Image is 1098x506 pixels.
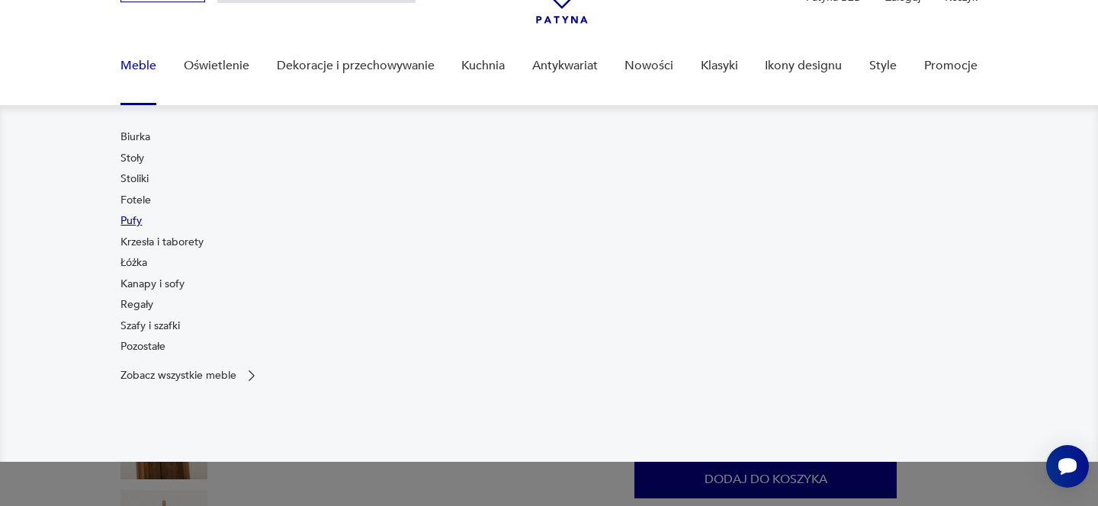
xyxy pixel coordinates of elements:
[120,193,151,208] a: Fotele
[120,297,153,312] a: Regały
[120,370,236,380] p: Zobacz wszystkie meble
[120,130,150,145] a: Biurka
[701,37,738,95] a: Klasyki
[120,255,147,271] a: Łóżka
[624,37,673,95] a: Nowości
[461,37,505,95] a: Kuchnia
[532,37,598,95] a: Antykwariat
[120,235,204,250] a: Krzesła i taborety
[277,37,435,95] a: Dekoracje i przechowywanie
[120,319,180,334] a: Szafy i szafki
[184,37,249,95] a: Oświetlenie
[557,130,978,413] img: 969d9116629659dbb0bd4e745da535dc.jpg
[1046,445,1089,488] iframe: Smartsupp widget button
[765,37,842,95] a: Ikony designu
[869,37,897,95] a: Style
[120,171,149,187] a: Stoliki
[120,368,259,383] a: Zobacz wszystkie meble
[120,151,144,166] a: Stoły
[120,277,185,292] a: Kanapy i sofy
[120,339,165,354] a: Pozostałe
[120,37,156,95] a: Meble
[120,213,142,229] a: Pufy
[924,37,978,95] a: Promocje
